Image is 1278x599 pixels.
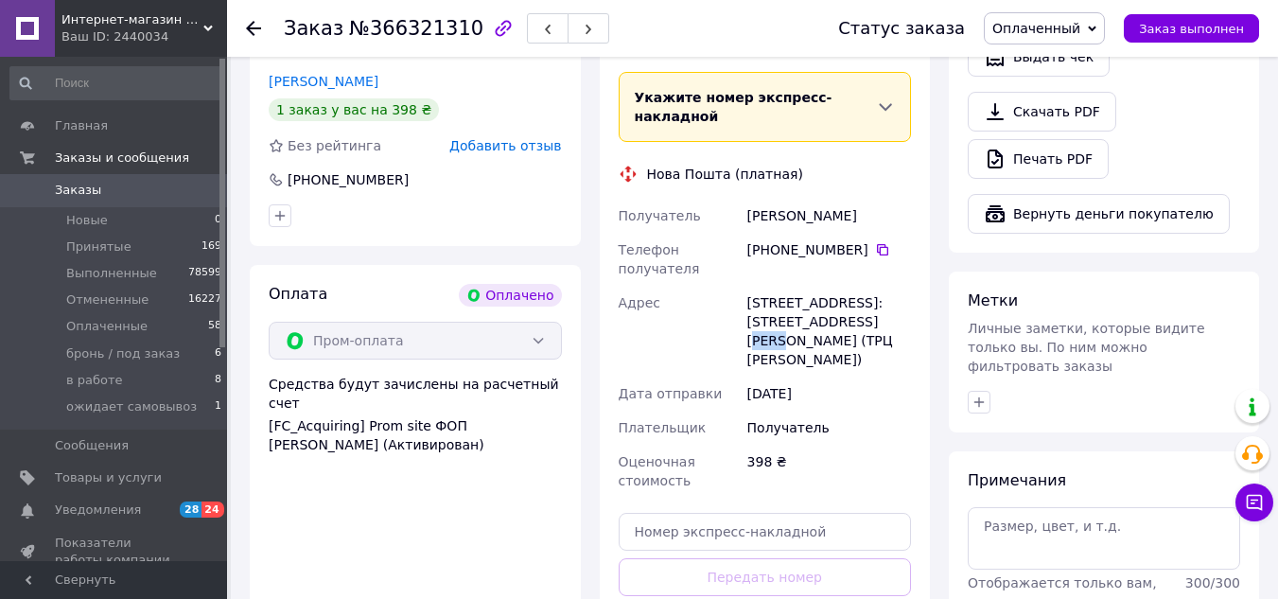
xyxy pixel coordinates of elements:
[269,98,439,121] div: 1 заказ у вас на 398 ₴
[66,345,180,362] span: бронь / под заказ
[55,182,101,199] span: Заказы
[744,445,915,498] div: 398 ₴
[188,265,221,282] span: 78599
[619,208,701,223] span: Получатель
[55,469,162,486] span: Товары и услуги
[992,21,1080,36] span: Оплаченный
[208,318,221,335] span: 58
[744,199,915,233] div: [PERSON_NAME]
[66,238,131,255] span: Принятые
[246,19,261,38] div: Вернуться назад
[55,117,108,134] span: Главная
[1235,484,1273,521] button: Чат с покупателем
[66,398,197,415] span: ожидает самовывоз
[215,398,221,415] span: 1
[838,19,965,38] div: Статус заказа
[188,291,221,308] span: 16227
[201,238,221,255] span: 169
[9,66,223,100] input: Поиск
[968,92,1116,132] a: Скачать PDF
[66,265,157,282] span: Выполненные
[619,420,707,435] span: Плательщик
[349,17,483,40] span: №366321310
[642,165,808,184] div: Нова Пошта (платная)
[968,291,1018,309] span: Метки
[968,471,1066,489] span: Примечания
[1139,22,1244,36] span: Заказ выполнен
[288,138,381,153] span: Без рейтинга
[269,285,327,303] span: Оплата
[744,377,915,411] div: [DATE]
[968,194,1230,234] button: Вернуть деньги покупателю
[66,291,149,308] span: Отмененные
[1185,575,1240,590] span: 300 / 300
[747,240,911,259] div: [PHONE_NUMBER]
[180,502,201,518] span: 28
[1124,14,1259,43] button: Заказ выполнен
[269,74,378,89] a: [PERSON_NAME]
[66,318,148,335] span: Оплаченные
[635,90,832,124] span: Укажите номер экспресс-накладной
[55,150,189,167] span: Заказы и сообщения
[284,17,343,40] span: Заказ
[269,375,562,454] div: Средства будут зачислены на расчетный счет
[55,437,129,454] span: Сообщения
[269,416,562,454] div: [FC_Acquiring] Prom site ФОП [PERSON_NAME] (Активирован)
[744,411,915,445] div: Получатель
[66,212,108,229] span: Новые
[968,139,1109,179] a: Печать PDF
[61,11,203,28] span: Интернет-магазин HealthSport
[286,170,411,189] div: [PHONE_NUMBER]
[619,513,912,551] input: Номер экспресс-накладной
[968,321,1205,374] span: Личные заметки, которые видите только вы. По ним можно фильтровать заказы
[55,502,141,519] span: Уведомления
[459,284,561,307] div: Оплачено
[215,212,221,229] span: 0
[744,286,915,377] div: [STREET_ADDRESS]: [STREET_ADDRESS][PERSON_NAME] (ТРЦ [PERSON_NAME])
[619,454,695,488] span: Оценочная стоимость
[215,345,221,362] span: 6
[55,535,175,569] span: Показатели работы компании
[215,372,221,389] span: 8
[201,502,223,518] span: 24
[619,242,700,276] span: Телефон получателя
[619,386,723,401] span: Дата отправки
[619,295,660,310] span: Адрес
[61,28,227,45] div: Ваш ID: 2440034
[66,372,123,389] span: в работе
[449,138,561,153] span: Добавить отзыв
